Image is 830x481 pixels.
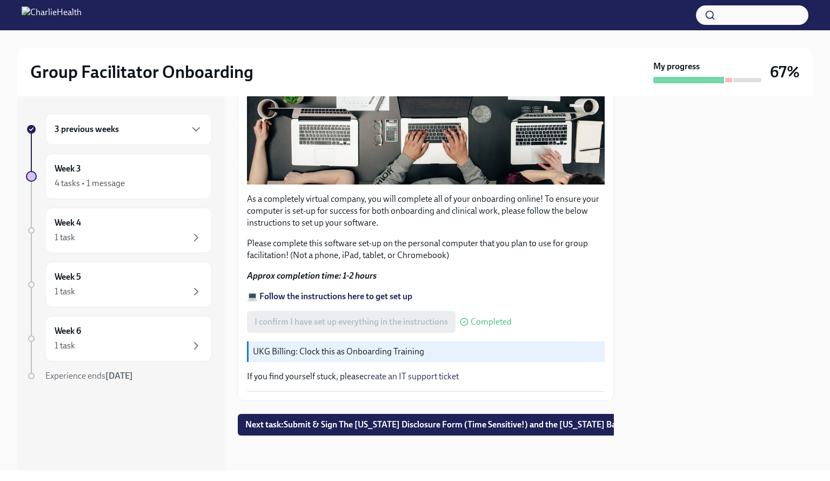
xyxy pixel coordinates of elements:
[26,262,212,307] a: Week 51 task
[55,163,81,175] h6: Week 3
[238,414,684,436] button: Next task:Submit & Sign The [US_STATE] Disclosure Form (Time Sensitive!) and the [US_STATE] Backg...
[55,340,75,352] div: 1 task
[26,208,212,253] a: Week 41 task
[55,123,119,135] h6: 3 previous weeks
[653,61,700,73] strong: My progress
[253,346,600,358] p: UKG Billing: Clock this as Onboarding Training
[55,271,81,283] h6: Week 5
[22,6,82,24] img: CharlieHealth
[364,371,459,381] a: create an IT support ticket
[45,114,212,145] div: 3 previous weeks
[55,286,75,298] div: 1 task
[26,316,212,361] a: Week 61 task
[245,419,676,430] span: Next task : Submit & Sign The [US_STATE] Disclosure Form (Time Sensitive!) and the [US_STATE] Bac...
[247,291,412,301] a: 💻 Follow the instructions here to get set up
[247,371,605,383] p: If you find yourself stuck, please
[471,318,512,326] span: Completed
[770,62,800,82] h3: 67%
[55,217,81,229] h6: Week 4
[45,371,133,381] span: Experience ends
[26,154,212,199] a: Week 34 tasks • 1 message
[30,61,253,83] h2: Group Facilitator Onboarding
[55,232,75,243] div: 1 task
[55,177,125,189] div: 4 tasks • 1 message
[247,238,605,261] p: Please complete this software set-up on the personal computer that you plan to use for group faci...
[247,193,605,229] p: As a completely virtual company, you will complete all of your onboarding online! To ensure your ...
[55,325,81,337] h6: Week 6
[105,371,133,381] strong: [DATE]
[247,271,377,281] strong: Approx completion time: 1-2 hours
